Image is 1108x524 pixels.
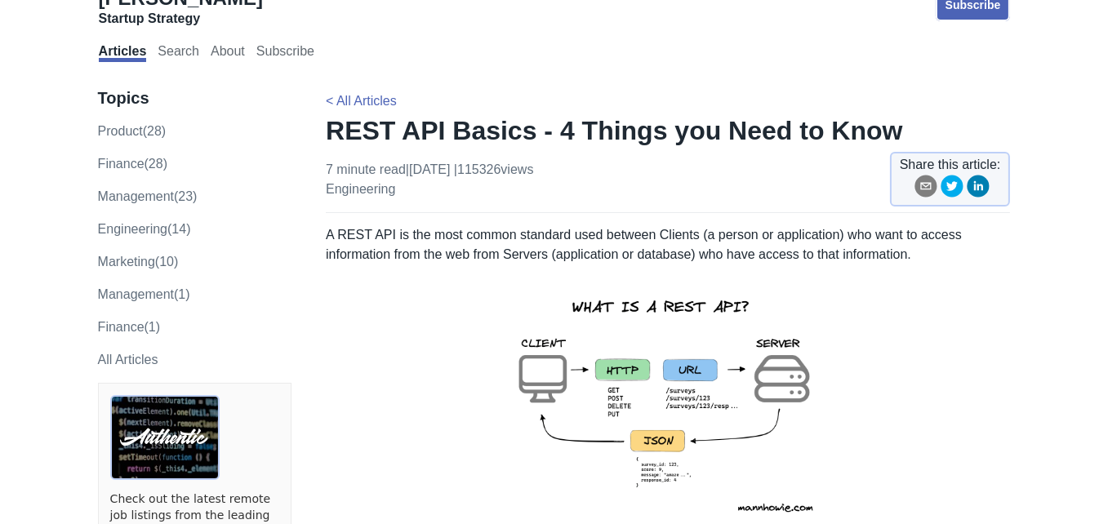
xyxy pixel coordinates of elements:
button: linkedin [967,175,990,203]
p: A REST API is the most common standard used between Clients (a person or application) who want to... [326,225,1010,264]
a: < All Articles [326,94,397,108]
a: marketing(10) [98,255,179,269]
p: 7 minute read | [DATE] [326,160,533,199]
img: ads via Carbon [110,395,220,480]
a: management(23) [98,189,198,203]
a: engineering(14) [98,222,191,236]
a: Finance(1) [98,320,160,334]
a: Search [158,44,199,62]
a: Articles [99,44,147,62]
a: Subscribe [256,44,314,62]
a: finance(28) [98,157,167,171]
div: Startup Strategy [99,11,263,27]
h1: REST API Basics - 4 Things you Need to Know [326,114,1010,147]
a: Management(1) [98,287,190,301]
button: twitter [941,175,963,203]
a: All Articles [98,353,158,366]
a: About [211,44,245,62]
a: product(28) [98,124,167,138]
button: email [914,175,937,203]
a: engineering [326,182,395,196]
span: Share this article: [900,155,1001,175]
h3: Topics [98,88,291,109]
span: | 115326 views [454,162,534,176]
